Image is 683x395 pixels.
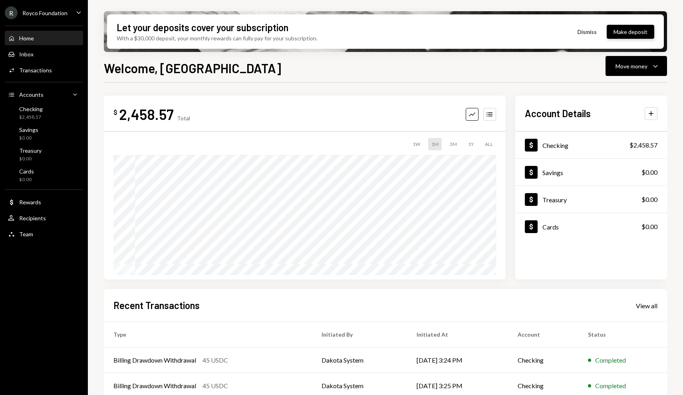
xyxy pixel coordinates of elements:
h2: Account Details [525,107,591,120]
div: $0.00 [641,195,657,204]
div: 3M [447,138,460,150]
a: Team [5,227,83,241]
a: Inbox [5,47,83,61]
div: $0.00 [19,135,38,142]
div: 45 USDC [203,381,228,391]
div: $0.00 [641,168,657,177]
div: Cards [542,223,559,231]
div: Inbox [19,51,34,58]
div: 1Y [465,138,477,150]
a: Home [5,31,83,45]
div: $0.00 [19,156,42,162]
div: Royco Foundation [22,10,68,16]
h1: Welcome, [GEOGRAPHIC_DATA] [104,60,281,76]
div: With a $30,000 deposit, your monthly rewards can fully pay for your subscription. [117,34,318,42]
div: Rewards [19,199,41,205]
div: Completed [595,381,626,391]
div: Move money [615,62,647,70]
a: Accounts [5,87,83,102]
div: Savings [19,126,38,133]
div: View all [636,302,657,310]
td: Checking [508,347,578,373]
th: Type [104,322,312,347]
div: Accounts [19,91,44,98]
div: Team [19,231,33,237]
div: Billing Drawdown Withdrawal [113,355,196,365]
a: Cards$0.00 [5,166,83,185]
a: Checking$2,458.57 [515,132,667,158]
a: Rewards [5,195,83,209]
a: View all [636,301,657,310]
h2: Recent Transactions [113,299,200,312]
button: Move money [606,56,667,76]
div: Transactions [19,67,52,74]
div: Recipients [19,215,46,221]
div: Checking [542,142,568,149]
a: Treasury$0.00 [515,186,667,213]
a: Checking$2,458.57 [5,103,83,122]
div: 2,458.57 [119,105,174,123]
a: Recipients [5,211,83,225]
div: Treasury [19,147,42,154]
div: Total [177,115,190,122]
div: $2,458.57 [19,114,43,121]
td: Dakota System [312,347,407,373]
div: ALL [482,138,496,150]
a: Treasury$0.00 [5,145,83,164]
div: $2,458.57 [629,140,657,150]
div: R [5,6,18,19]
div: 1M [428,138,442,150]
div: Savings [542,169,563,176]
th: Initiated By [312,322,407,347]
div: Checking [19,106,43,112]
div: Cards [19,168,34,175]
div: $ [113,108,117,116]
div: $0.00 [641,222,657,231]
button: Dismiss [568,22,607,41]
button: Make deposit [607,25,654,39]
th: Initiated At [407,322,508,347]
div: Billing Drawdown Withdrawal [113,381,196,391]
a: Savings$0.00 [5,124,83,143]
div: $0.00 [19,176,34,183]
div: Home [19,35,34,42]
a: Savings$0.00 [515,159,667,186]
td: [DATE] 3:24 PM [407,347,508,373]
div: Treasury [542,196,567,203]
div: 1W [409,138,423,150]
div: Let your deposits cover your subscription [117,21,288,34]
a: Cards$0.00 [515,213,667,240]
th: Account [508,322,578,347]
div: 45 USDC [203,355,228,365]
div: Completed [595,355,626,365]
a: Transactions [5,63,83,77]
th: Status [578,322,667,347]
